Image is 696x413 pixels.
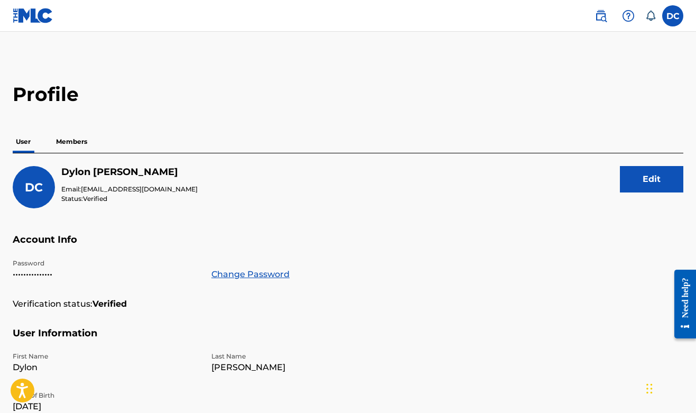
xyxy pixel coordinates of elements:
div: Drag [646,373,653,405]
p: Last Name [211,352,397,361]
h5: User Information [13,327,683,352]
a: Change Password [211,268,290,281]
div: Help [618,5,639,26]
h2: Profile [13,82,683,106]
p: [DATE] [13,400,199,413]
p: Password [13,259,199,268]
p: Members [53,131,90,153]
span: Verified [83,195,107,203]
strong: Verified [92,298,127,310]
img: search [595,10,607,22]
p: ••••••••••••••• [13,268,199,281]
span: [EMAIL_ADDRESS][DOMAIN_NAME] [81,185,198,193]
h5: Dylon Carter [61,166,198,178]
a: Public Search [590,5,611,26]
p: Dylon [13,361,199,374]
p: User [13,131,34,153]
button: Edit [620,166,683,192]
iframe: Resource Center [666,260,696,347]
iframe: Chat Widget [643,362,696,413]
p: [PERSON_NAME] [211,361,397,374]
p: Date Of Birth [13,391,199,400]
h5: Account Info [13,234,683,259]
span: DC [25,180,43,195]
p: Verification status: [13,298,92,310]
p: Email: [61,185,198,194]
div: User Menu [662,5,683,26]
img: MLC Logo [13,8,53,23]
p: First Name [13,352,199,361]
div: Notifications [645,11,656,21]
img: help [622,10,635,22]
p: Status: [61,194,198,204]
